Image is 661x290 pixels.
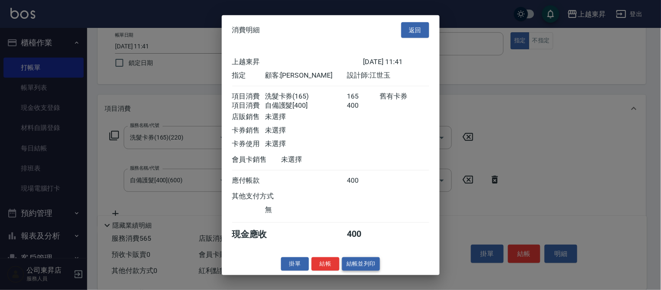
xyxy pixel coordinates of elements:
[380,92,429,101] div: 舊有卡券
[232,140,265,149] div: 卡券使用
[232,101,265,110] div: 項目消費
[232,126,265,135] div: 卡券銷售
[232,58,363,67] div: 上越東昇
[265,205,347,215] div: 無
[265,71,347,80] div: 顧客: [PERSON_NAME]
[265,140,347,149] div: 未選擇
[232,113,265,122] div: 店販銷售
[347,101,380,110] div: 400
[347,229,380,240] div: 400
[232,155,281,164] div: 會員卡銷售
[265,113,347,122] div: 未選擇
[312,257,339,271] button: 結帳
[342,257,380,271] button: 結帳並列印
[232,192,298,201] div: 其他支付方式
[281,155,363,164] div: 未選擇
[363,58,429,67] div: [DATE] 11:41
[347,92,380,101] div: 165
[232,26,260,34] span: 消費明細
[281,257,309,271] button: 掛單
[265,92,347,101] div: 洗髮卡券(165)
[347,176,380,185] div: 400
[401,22,429,38] button: 返回
[232,229,281,240] div: 現金應收
[232,176,265,185] div: 應付帳款
[347,71,429,80] div: 設計師: 江世玉
[232,71,265,80] div: 指定
[265,126,347,135] div: 未選擇
[232,92,265,101] div: 項目消費
[265,101,347,110] div: 自備護髮[400]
